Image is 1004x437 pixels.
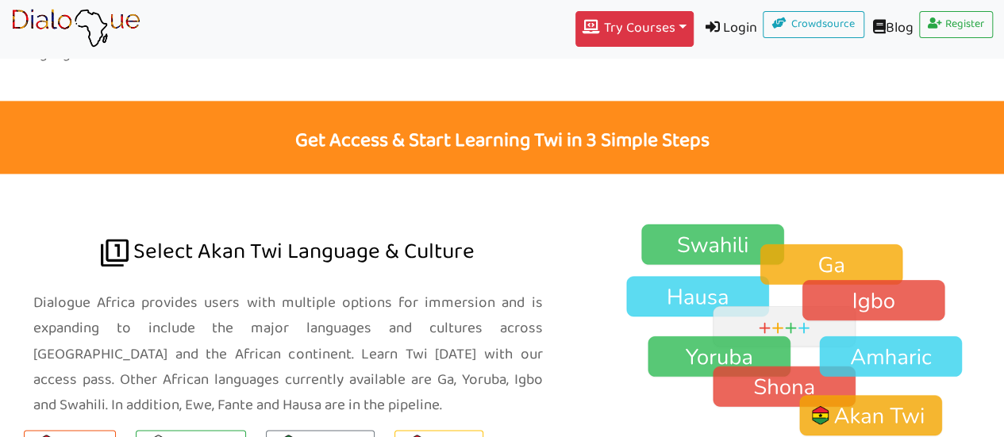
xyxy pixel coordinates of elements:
[694,11,764,47] a: Login
[11,9,140,48] img: learn African language platform app
[101,239,129,266] img: african language dialogue
[864,11,919,47] a: Blog
[33,290,542,418] p: Dialogue Africa provides users with multiple options for immersion and is expanding to include th...
[763,11,864,38] a: Crowdsource
[575,11,693,47] button: Try Courses
[919,11,994,38] a: Register
[33,174,542,282] h2: Select Akan Twi Language & Culture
